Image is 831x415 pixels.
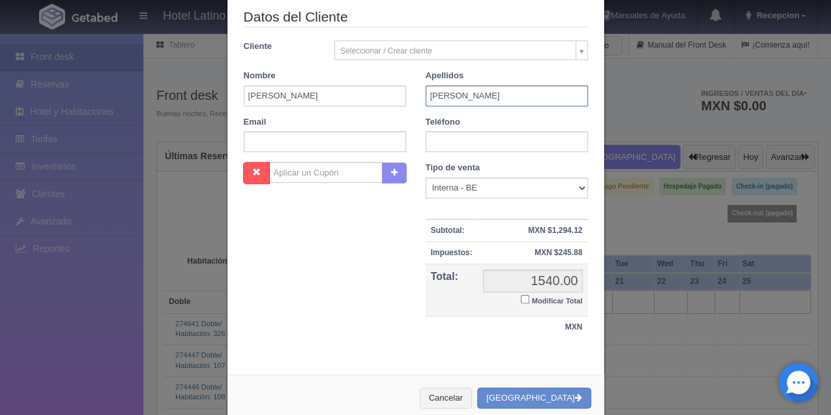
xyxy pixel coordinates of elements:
[426,70,464,82] label: Apellidos
[426,264,478,316] th: Total:
[244,116,267,129] label: Email
[234,40,325,53] label: Cliente
[244,70,276,82] label: Nombre
[528,226,582,235] strong: MXN $1,294.12
[340,41,570,61] span: Seleccionar / Crear cliente
[521,295,529,303] input: Modificar Total
[426,242,478,264] th: Impuestos:
[426,116,460,129] label: Teléfono
[565,322,583,331] strong: MXN
[426,219,478,242] th: Subtotal:
[334,40,588,60] a: Seleccionar / Crear cliente
[420,388,472,409] button: Cancelar
[426,162,480,174] label: Tipo de venta
[534,248,582,257] strong: MXN $245.88
[532,297,583,305] small: Modificar Total
[477,388,590,409] button: [GEOGRAPHIC_DATA]
[244,7,588,27] legend: Datos del Cliente
[269,162,383,183] input: Aplicar un Cupón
